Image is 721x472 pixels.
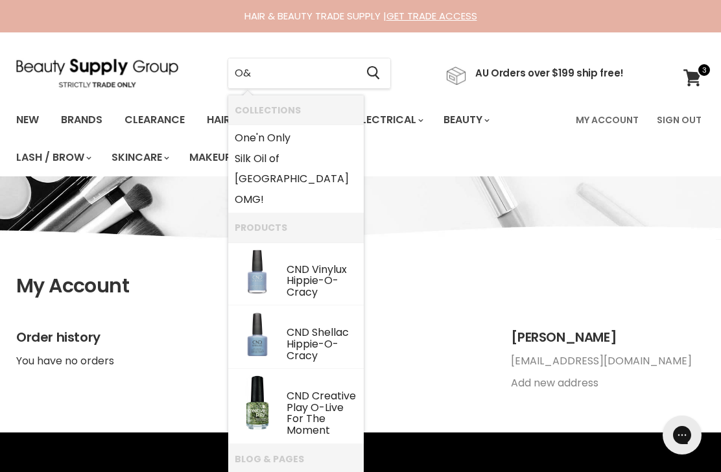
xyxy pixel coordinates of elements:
[228,58,356,88] input: Search
[346,106,431,134] a: Electrical
[102,144,177,171] a: Skincare
[511,375,598,390] a: Add new address
[16,330,485,345] h2: Order history
[180,144,246,171] a: Makeup
[239,375,276,430] img: CP0078_O-Live-For-The-Moment_copy_200x.jpg
[235,312,280,357] img: cnd-shellac-hippie-ocracy.webp
[386,9,477,23] a: GET TRADE ACCESS
[235,148,357,189] a: Silk Oil of [GEOGRAPHIC_DATA]
[228,213,364,242] li: Products
[434,106,497,134] a: Beauty
[16,275,705,298] h1: My Account
[356,58,390,88] button: Search
[228,148,364,189] li: Collections: Silk Oil of Morocco
[287,264,357,300] div: CND Vinylux Hippie-O-Cracy
[228,124,364,148] li: Collections: One'n Only
[228,305,364,369] li: Products: CND Shellac Hippie-O-Cracy
[235,128,357,148] a: One'n Only
[228,189,364,213] li: Collections: OMG!
[228,95,364,124] li: Collections
[6,101,568,176] ul: Main menu
[287,390,357,438] div: CND Creative Play O-Live For The Moment
[115,106,195,134] a: Clearance
[228,58,391,89] form: Product
[6,106,49,134] a: New
[51,106,112,134] a: Brands
[16,355,485,367] p: You have no orders
[197,106,272,134] a: Haircare
[511,330,705,345] h2: [PERSON_NAME]
[228,369,364,443] li: Products: CND Creative Play O-Live For The Moment
[235,189,357,210] a: OMG!
[511,353,692,368] a: [EMAIL_ADDRESS][DOMAIN_NAME]
[6,144,99,171] a: Lash / Brow
[649,106,709,134] a: Sign Out
[287,327,357,363] div: CND Shellac Hippie-O-Cracy
[228,242,364,306] li: Products: CND Vinylux Hippie-O-Cracy
[656,411,708,459] iframe: Gorgias live chat messenger
[568,106,646,134] a: My Account
[235,249,280,294] img: cnd-vinylux-hippie-ocracy_1.webp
